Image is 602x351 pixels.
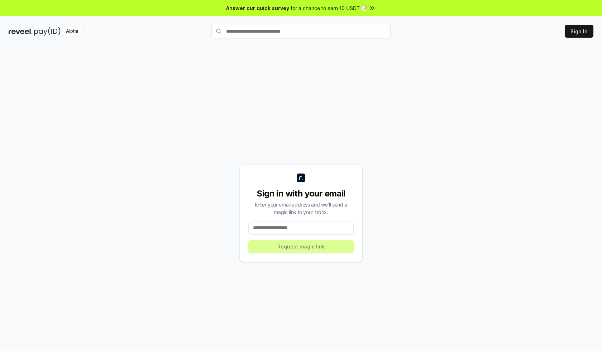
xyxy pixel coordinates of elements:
[565,25,593,38] button: Sign In
[34,27,61,36] img: pay_id
[248,201,354,216] div: Enter your email address and we’ll send a magic link to your inbox.
[9,27,33,36] img: reveel_dark
[248,188,354,199] div: Sign in with your email
[297,174,305,182] img: logo_small
[226,4,289,12] span: Answer our quick survey
[62,27,82,36] div: Alpha
[291,4,367,12] span: for a chance to earn 10 USDT 📝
